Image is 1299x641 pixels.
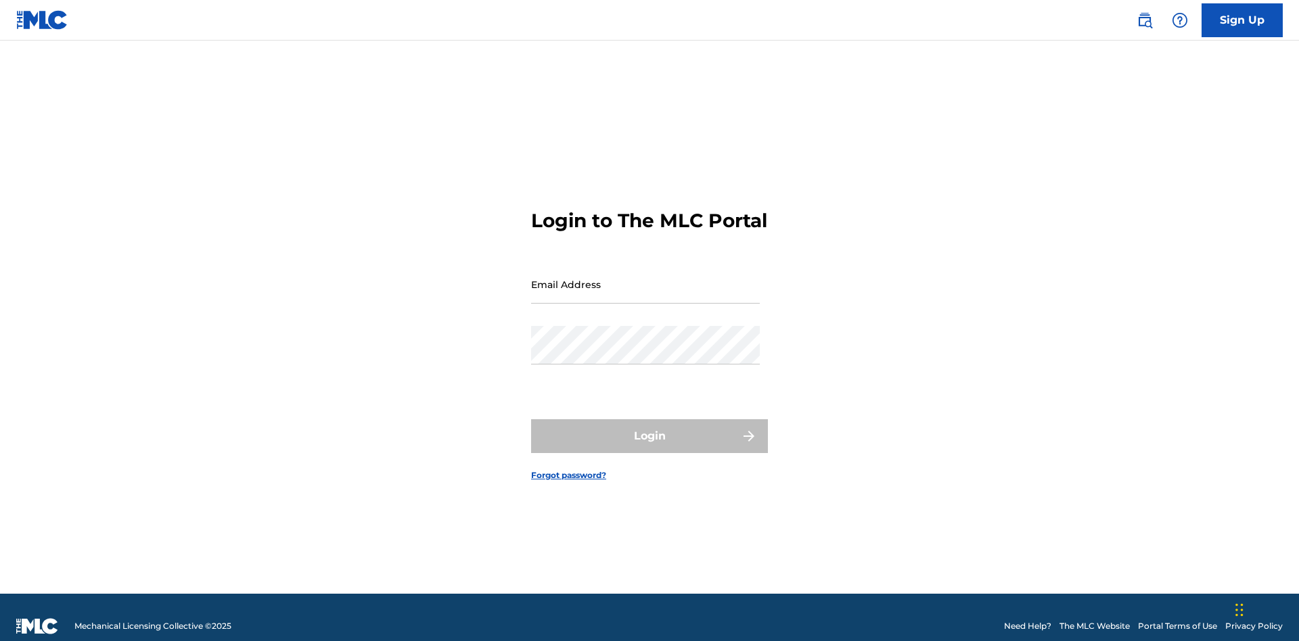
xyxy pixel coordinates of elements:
img: logo [16,618,58,634]
h3: Login to The MLC Portal [531,209,767,233]
span: Mechanical Licensing Collective © 2025 [74,620,231,632]
a: Public Search [1131,7,1158,34]
a: Portal Terms of Use [1138,620,1217,632]
img: help [1172,12,1188,28]
img: search [1137,12,1153,28]
a: Sign Up [1202,3,1283,37]
a: Forgot password? [531,469,606,481]
div: Drag [1235,590,1244,630]
div: Help [1166,7,1193,34]
a: Privacy Policy [1225,620,1283,632]
a: Need Help? [1004,620,1051,632]
a: The MLC Website [1059,620,1130,632]
iframe: Chat Widget [1231,576,1299,641]
img: MLC Logo [16,10,68,30]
